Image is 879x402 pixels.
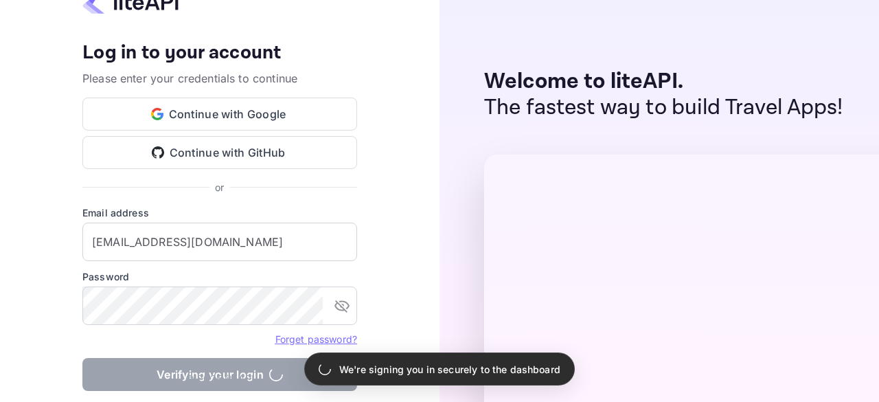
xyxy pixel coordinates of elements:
p: Please enter your credentials to continue [82,70,357,87]
p: or [215,180,224,194]
a: Forget password? [275,333,357,345]
h4: Log in to your account [82,41,357,65]
button: Continue with GitHub [82,136,357,169]
p: Welcome to liteAPI. [484,69,843,95]
p: © 2025 liteAPI [185,371,254,386]
label: Password [82,269,357,284]
p: We're signing you in securely to the dashboard [339,362,560,377]
label: Email address [82,205,357,220]
a: Forget password? [275,332,357,346]
button: toggle password visibility [328,292,356,320]
input: Enter your email address [82,223,357,261]
p: The fastest way to build Travel Apps! [484,95,843,121]
button: Continue with Google [82,98,357,131]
